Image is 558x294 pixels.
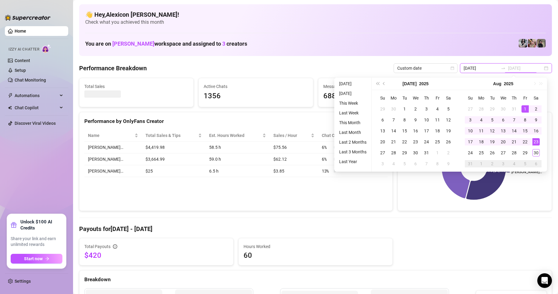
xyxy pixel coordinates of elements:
[42,44,51,53] img: AI Chatter
[142,165,205,177] td: $25
[487,136,498,147] td: 2025-08-19
[432,158,443,169] td: 2025-08-08
[337,100,369,107] li: This Week
[402,78,416,90] button: Choose a month
[504,78,513,90] button: Choose a year
[388,125,399,136] td: 2025-07-14
[498,147,509,158] td: 2025-08-27
[521,138,529,145] div: 22
[112,40,154,47] span: [PERSON_NAME]
[379,160,386,167] div: 3
[500,160,507,167] div: 3
[84,275,547,284] div: Breakdown
[84,117,388,125] div: Performance by OnlyFans Creator
[142,153,205,165] td: $3,664.99
[465,158,476,169] td: 2025-08-31
[531,93,542,103] th: Sa
[5,15,51,21] img: logo-BBDzfeDw.svg
[531,103,542,114] td: 2025-08-02
[410,125,421,136] td: 2025-07-16
[519,39,527,47] img: Sadie
[443,103,454,114] td: 2025-07-05
[423,149,430,156] div: 31
[377,114,388,125] td: 2025-07-06
[532,138,540,145] div: 23
[388,136,399,147] td: 2025-07-21
[388,114,399,125] td: 2025-07-07
[434,149,441,156] div: 1
[84,130,142,142] th: Name
[322,132,379,139] span: Chat Conversion
[465,125,476,136] td: 2025-08-10
[532,105,540,113] div: 2
[432,114,443,125] td: 2025-07-11
[520,125,531,136] td: 2025-08-15
[399,136,410,147] td: 2025-07-22
[11,222,17,228] span: gift
[377,93,388,103] th: Su
[500,127,507,135] div: 13
[244,250,388,260] span: 60
[476,114,487,125] td: 2025-08-04
[498,114,509,125] td: 2025-08-06
[498,125,509,136] td: 2025-08-13
[337,148,369,156] li: Last 3 Months
[421,103,432,114] td: 2025-07-03
[84,243,111,250] span: Total Payouts
[500,105,507,113] div: 30
[79,64,147,72] h4: Performance Breakdown
[464,65,498,72] input: Start date
[445,160,452,167] div: 9
[20,219,62,231] strong: Unlock $100 AI Credits
[381,78,388,90] button: Previous month (PageUp)
[270,142,318,153] td: $75.56
[209,132,261,139] div: Est. Hours Worked
[443,136,454,147] td: 2025-07-26
[84,250,228,260] span: $420
[419,78,429,90] button: Choose a year
[432,93,443,103] th: Fr
[476,147,487,158] td: 2025-08-25
[410,114,421,125] td: 2025-07-09
[521,160,529,167] div: 5
[379,116,386,124] div: 6
[423,116,430,124] div: 10
[445,105,452,113] div: 5
[476,103,487,114] td: 2025-07-28
[476,136,487,147] td: 2025-08-18
[84,153,142,165] td: [PERSON_NAME]…
[85,19,546,26] span: Check what you achieved this month
[401,149,408,156] div: 29
[15,29,26,33] a: Home
[478,127,485,135] div: 11
[489,116,496,124] div: 5
[390,160,397,167] div: 4
[467,138,474,145] div: 17
[487,93,498,103] th: Tu
[412,116,419,124] div: 9
[434,127,441,135] div: 18
[537,273,552,288] div: Open Intercom Messenger
[467,127,474,135] div: 10
[501,66,506,71] span: to
[399,114,410,125] td: 2025-07-08
[531,158,542,169] td: 2025-09-06
[388,103,399,114] td: 2025-06-30
[511,127,518,135] div: 14
[521,149,529,156] div: 29
[399,125,410,136] td: 2025-07-15
[399,103,410,114] td: 2025-07-01
[421,93,432,103] th: Th
[467,116,474,124] div: 3
[512,170,542,174] text: [PERSON_NAME]…
[467,149,474,156] div: 24
[531,136,542,147] td: 2025-08-23
[412,105,419,113] div: 2
[374,78,381,90] button: Last year (Control + left)
[410,136,421,147] td: 2025-07-23
[421,136,432,147] td: 2025-07-24
[434,138,441,145] div: 25
[434,105,441,113] div: 4
[142,130,205,142] th: Total Sales & Tips
[337,119,369,126] li: This Month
